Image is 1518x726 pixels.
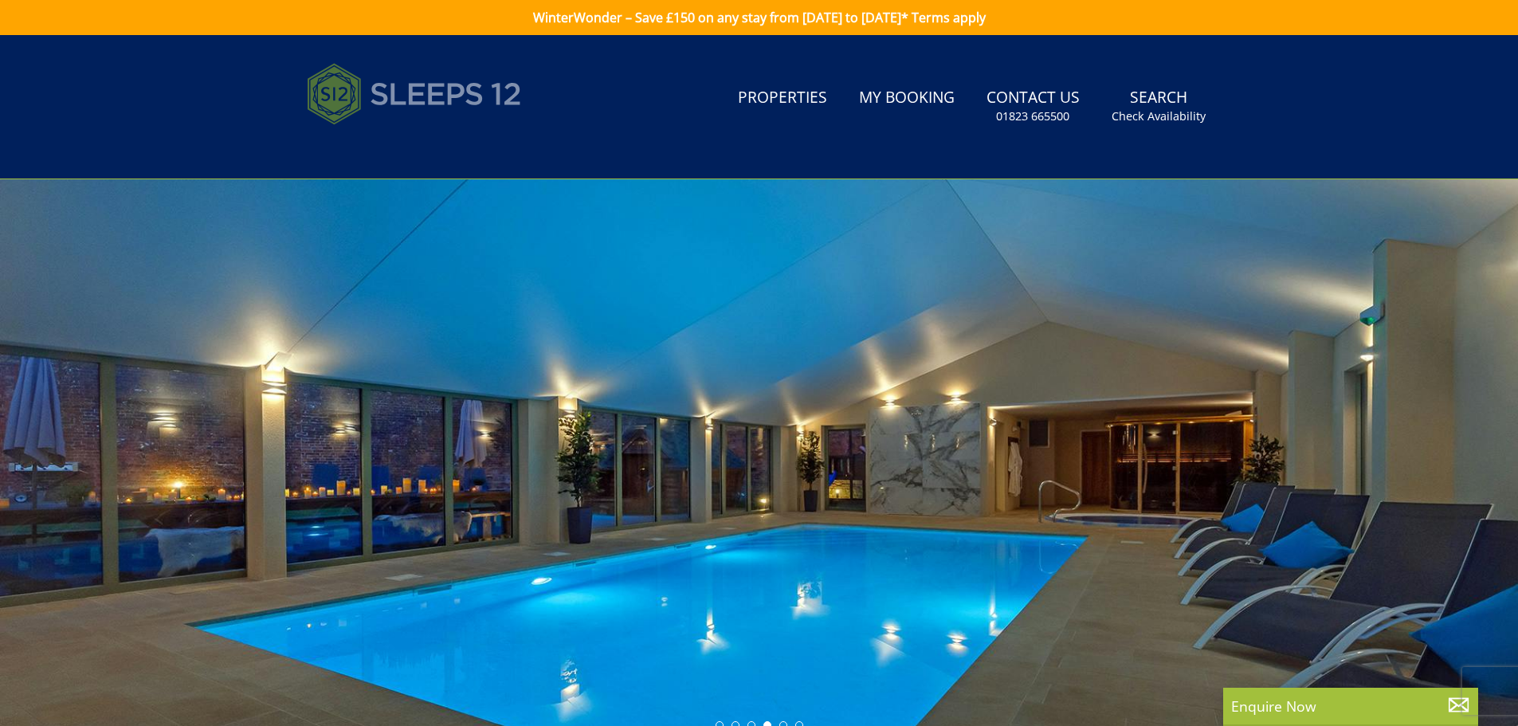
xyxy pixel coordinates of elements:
[307,54,522,134] img: Sleeps 12
[980,80,1086,132] a: Contact Us01823 665500
[299,143,466,157] iframe: Customer reviews powered by Trustpilot
[1112,108,1206,124] small: Check Availability
[996,108,1069,124] small: 01823 665500
[1231,696,1470,716] p: Enquire Now
[732,80,834,116] a: Properties
[853,80,961,116] a: My Booking
[1105,80,1212,132] a: SearchCheck Availability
